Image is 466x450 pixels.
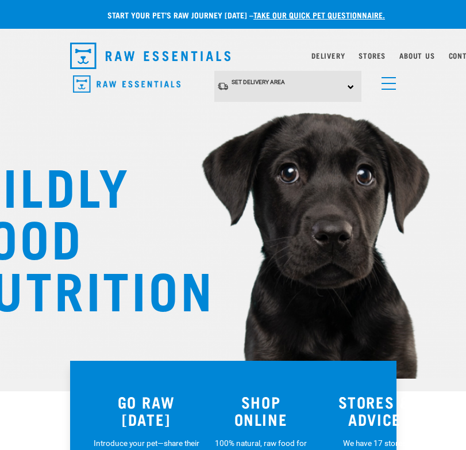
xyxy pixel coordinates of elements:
img: van-moving.png [217,82,229,91]
h3: GO RAW [DATE] [93,393,200,428]
a: Stores [359,54,386,58]
a: menu [376,70,396,91]
h3: STORES & ADVICE [322,393,428,428]
nav: dropdown navigation [61,38,406,74]
a: About Us [399,54,434,58]
a: take our quick pet questionnaire. [253,13,385,17]
a: Delivery [311,54,345,58]
span: Set Delivery Area [232,79,285,85]
img: Raw Essentials Logo [70,43,231,69]
h3: SHOP ONLINE [214,393,309,428]
img: Raw Essentials Logo [73,75,180,93]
